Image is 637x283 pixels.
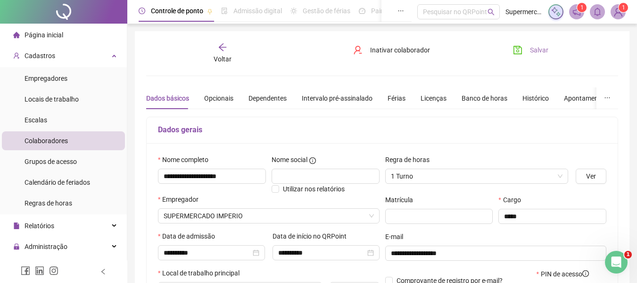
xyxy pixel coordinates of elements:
[498,195,527,205] label: Cargo
[25,179,90,186] span: Calendário de feriados
[207,9,213,14] span: pushpin
[541,269,589,279] span: PIN de acesso
[283,185,345,193] span: Utilizar nos relatórios
[25,199,72,207] span: Regras de horas
[622,4,625,11] span: 1
[506,43,555,58] button: Salvar
[522,93,549,103] div: Histórico
[25,75,67,82] span: Empregadores
[233,7,282,15] span: Admissão digital
[551,7,561,17] img: sparkle-icon.fc2bf0ac1784a2077858766a79e2daf3.svg
[25,243,67,250] span: Administração
[221,8,228,14] span: file-done
[25,137,68,145] span: Colaboradores
[582,270,589,277] span: info-circle
[488,9,495,16] span: search
[530,45,548,55] span: Salvar
[346,43,437,58] button: Inativar colaborador
[272,154,307,165] span: Nome social
[572,8,581,16] span: notification
[385,232,409,242] label: E-mail
[388,93,405,103] div: Férias
[158,231,221,241] label: Data de admissão
[385,154,436,165] label: Regra de horas
[151,7,203,15] span: Controle de ponto
[596,87,618,109] button: ellipsis
[513,45,522,55] span: save
[158,154,215,165] label: Nome completo
[619,3,628,12] sup: Atualize o seu contato no menu Meus Dados
[593,8,602,16] span: bell
[13,52,20,59] span: user-add
[158,268,246,278] label: Local de trabalho principal
[421,93,447,103] div: Licenças
[605,251,628,274] iframe: Intercom live chat
[25,95,79,103] span: Locais de trabalho
[35,266,44,275] span: linkedin
[303,7,350,15] span: Gestão de férias
[218,43,227,52] span: arrow-left
[611,5,625,19] img: 89462
[370,45,430,55] span: Inativar colaborador
[309,157,316,164] span: info-circle
[505,7,543,17] span: Supermercado imperio
[13,243,20,250] span: lock
[158,124,606,136] h5: Dados gerais
[624,251,632,258] span: 1
[586,171,596,181] span: Ver
[25,222,54,230] span: Relatórios
[49,266,58,275] span: instagram
[139,8,145,14] span: clock-circle
[273,231,353,241] label: Data de início no QRPoint
[164,209,374,223] span: SUPERMERCADO IMPERIO LTDA
[290,8,297,14] span: sun
[25,158,77,165] span: Grupos de acesso
[13,223,20,229] span: file
[25,116,47,124] span: Escalas
[397,8,404,14] span: ellipsis
[576,169,606,184] button: Ver
[577,3,587,12] sup: 1
[353,45,363,55] span: user-delete
[604,94,611,101] span: ellipsis
[462,93,507,103] div: Banco de horas
[359,8,365,14] span: dashboard
[25,31,63,39] span: Página inicial
[100,268,107,275] span: left
[385,195,419,205] label: Matrícula
[146,93,189,103] div: Dados básicos
[204,93,233,103] div: Opcionais
[21,266,30,275] span: facebook
[391,169,563,183] span: 1 Turno
[158,194,205,205] label: Empregador
[25,52,55,60] span: Cadastros
[13,32,20,38] span: home
[214,55,232,63] span: Voltar
[564,93,608,103] div: Apontamentos
[371,7,408,15] span: Painel do DP
[580,4,584,11] span: 1
[248,93,287,103] div: Dependentes
[302,93,372,103] div: Intervalo pré-assinalado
